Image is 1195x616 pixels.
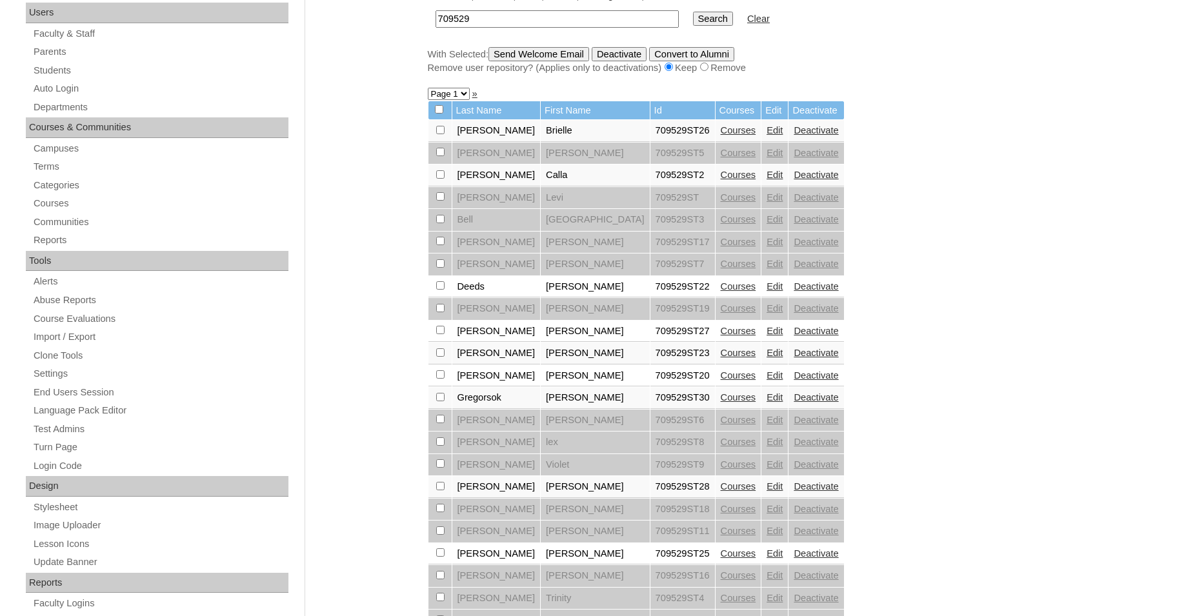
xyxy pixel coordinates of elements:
a: Stylesheet [32,499,288,515]
a: Edit [767,415,783,425]
td: [PERSON_NAME] [541,565,650,587]
a: Faculty & Staff [32,26,288,42]
td: 709529ST [650,187,715,209]
td: 709529ST17 [650,232,715,253]
a: Edit [767,259,783,269]
td: [PERSON_NAME] [452,432,541,453]
td: [PERSON_NAME] [452,521,541,542]
a: Settings [32,366,288,382]
a: Edit [767,192,783,203]
a: Import / Export [32,329,288,345]
a: Courses [721,593,756,603]
td: [PERSON_NAME] [452,588,541,610]
td: [PERSON_NAME] [541,276,650,298]
a: Categories [32,177,288,194]
a: Courses [721,526,756,536]
a: Faculty Logins [32,595,288,611]
a: Edit [767,437,783,447]
a: Clear [747,14,770,24]
td: Deactivate [788,101,843,120]
a: Clone Tools [32,348,288,364]
a: Image Uploader [32,517,288,533]
a: Courses [721,326,756,336]
td: [PERSON_NAME] [452,120,541,142]
td: 709529ST26 [650,120,715,142]
a: Courses [721,259,756,269]
a: Deactivate [794,526,838,536]
a: Reports [32,232,288,248]
td: [PERSON_NAME] [541,321,650,343]
td: [PERSON_NAME] [452,499,541,521]
td: [PERSON_NAME] [541,410,650,432]
td: 709529ST7 [650,253,715,275]
td: 709529ST11 [650,521,715,542]
td: [PERSON_NAME] [452,365,541,387]
a: Deactivate [794,481,838,492]
a: Edit [767,459,783,470]
td: 709529ST23 [650,343,715,364]
a: Deactivate [794,548,838,559]
input: Search [436,10,679,28]
td: 709529ST16 [650,565,715,587]
a: Edit [767,281,783,292]
a: Deactivate [794,437,838,447]
a: End Users Session [32,384,288,401]
td: Last Name [452,101,541,120]
a: Deactivate [794,570,838,581]
td: [PERSON_NAME] [541,343,650,364]
td: Bell [452,209,541,231]
a: Courses [721,237,756,247]
a: Edit [767,303,783,313]
a: Departments [32,99,288,115]
td: 709529ST9 [650,454,715,476]
td: [PERSON_NAME] [541,543,650,565]
a: Terms [32,159,288,175]
a: Edit [767,370,783,381]
a: » [472,88,477,99]
td: lex [541,432,650,453]
a: Courses [721,303,756,313]
a: Edit [767,570,783,581]
td: 709529ST22 [650,276,715,298]
a: Courses [721,437,756,447]
td: 709529ST25 [650,543,715,565]
a: Edit [767,326,783,336]
input: Send Welcome Email [488,47,589,61]
td: Courses [716,101,761,120]
a: Deactivate [794,281,838,292]
input: Convert to Alumni [649,47,734,61]
a: Deactivate [794,214,838,224]
td: [PERSON_NAME] [541,387,650,409]
td: 709529ST28 [650,476,715,498]
a: Edit [767,526,783,536]
a: Deactivate [794,504,838,514]
a: Deactivate [794,370,838,381]
td: [PERSON_NAME] [541,499,650,521]
a: Edit [767,481,783,492]
td: [PERSON_NAME] [452,321,541,343]
td: [PERSON_NAME] [541,521,650,542]
a: Courses [721,570,756,581]
a: Deactivate [794,237,838,247]
a: Courses [721,415,756,425]
a: Deactivate [794,192,838,203]
td: [PERSON_NAME] [452,143,541,164]
td: Calla [541,164,650,186]
a: Deactivate [794,415,838,425]
a: Deactivate [794,148,838,158]
td: Deeds [452,276,541,298]
a: Edit [767,125,783,135]
div: Courses & Communities [26,117,288,138]
td: 709529ST20 [650,365,715,387]
td: 709529ST3 [650,209,715,231]
a: Courses [721,548,756,559]
a: Courses [721,459,756,470]
div: Reports [26,573,288,593]
td: [PERSON_NAME] [452,298,541,320]
a: Edit [767,214,783,224]
div: Tools [26,251,288,272]
td: First Name [541,101,650,120]
td: Edit [761,101,788,120]
a: Deactivate [794,125,838,135]
td: [PERSON_NAME] [541,143,650,164]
